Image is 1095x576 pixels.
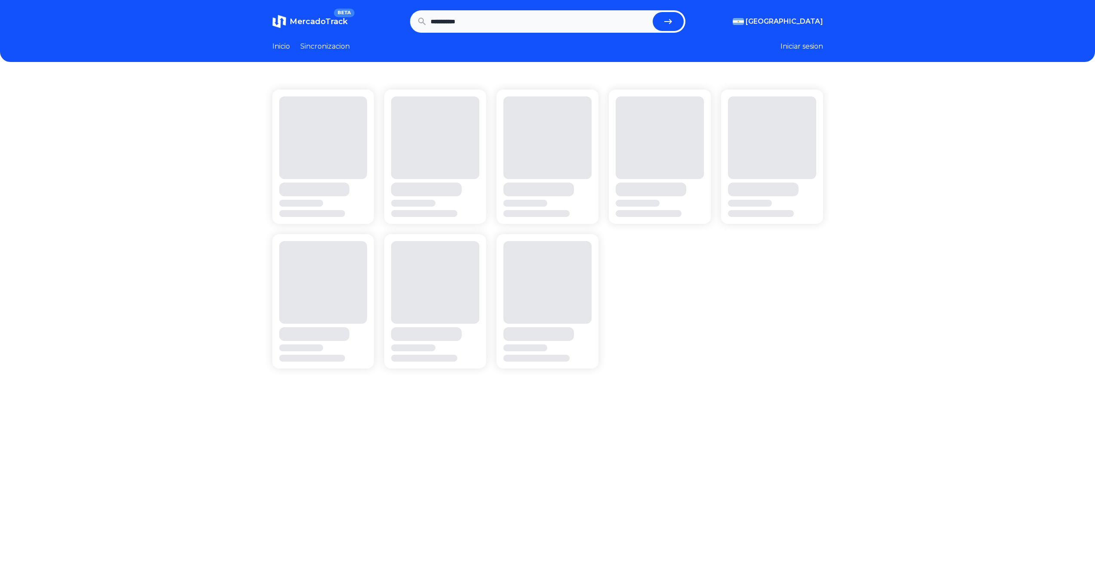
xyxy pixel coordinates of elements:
[290,17,348,26] span: MercadoTrack
[300,41,350,52] a: Sincronizacion
[272,15,286,28] img: MercadoTrack
[733,18,744,25] img: Argentina
[733,16,823,27] button: [GEOGRAPHIC_DATA]
[780,41,823,52] button: Iniciar sesion
[272,41,290,52] a: Inicio
[272,15,348,28] a: MercadoTrackBETA
[334,9,354,17] span: BETA
[746,16,823,27] span: [GEOGRAPHIC_DATA]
